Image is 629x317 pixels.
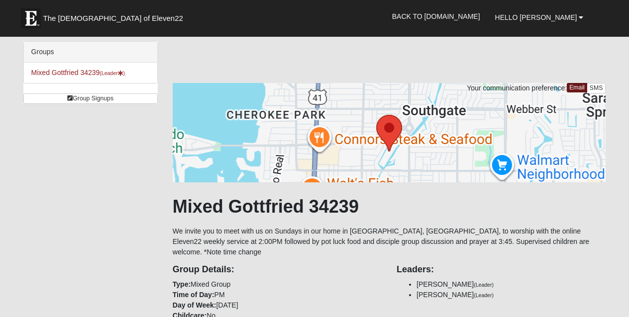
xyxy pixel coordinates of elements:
[567,83,587,92] a: Email
[24,42,157,63] div: Groups
[21,8,41,28] img: Eleven22 logo
[587,83,606,93] a: SMS
[16,3,215,28] a: The [DEMOGRAPHIC_DATA] of Eleven22
[474,282,494,288] small: (Leader)
[495,13,577,21] span: Hello [PERSON_NAME]
[100,70,125,76] small: (Leader )
[173,264,382,275] h4: Group Details:
[31,69,125,77] a: Mixed Gottfried 34239(Leader)
[417,290,606,300] li: [PERSON_NAME]
[173,196,606,217] h1: Mixed Gottfried 34239
[43,13,183,23] span: The [DEMOGRAPHIC_DATA] of Eleven22
[467,84,567,92] span: Your communication preference:
[23,93,158,104] a: Group Signups
[397,264,606,275] h4: Leaders:
[385,4,488,29] a: Back to [DOMAIN_NAME]
[417,279,606,290] li: [PERSON_NAME]
[173,280,191,288] strong: Type:
[488,5,591,30] a: Hello [PERSON_NAME]
[474,292,494,298] small: (Leader)
[173,291,214,299] strong: Time of Day:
